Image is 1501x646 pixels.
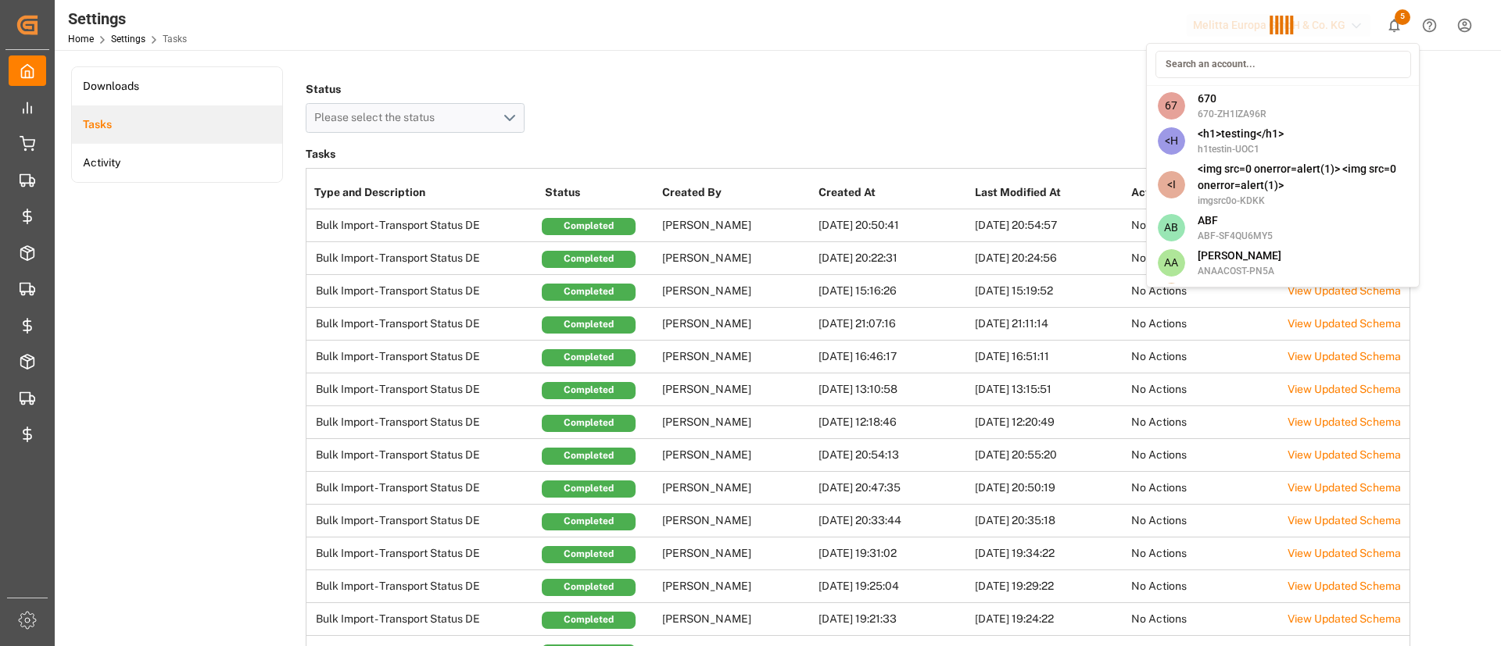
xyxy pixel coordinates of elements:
[658,406,815,439] td: [PERSON_NAME]
[658,439,815,472] td: [PERSON_NAME]
[658,505,815,537] td: [PERSON_NAME]
[306,177,541,209] th: Type and Description
[815,505,971,537] td: [DATE] 20:33:44
[1131,416,1187,428] span: No Actions
[1131,547,1187,559] span: No Actions
[971,537,1127,570] td: [DATE] 19:34:22
[971,209,1127,242] td: [DATE] 20:54:57
[971,406,1127,439] td: [DATE] 12:20:49
[1131,514,1187,526] span: No Actions
[815,603,971,636] td: [DATE] 19:21:33
[815,177,971,209] th: Created At
[542,349,636,366] div: Completed
[306,472,541,505] td: Bulk Import - Transport Status DE
[306,242,541,275] td: Bulk Import - Transport Status DE
[542,546,636,563] div: Completed
[1127,177,1284,209] th: Actions
[1288,514,1401,526] a: View Updated Schema
[306,505,541,537] td: Bulk Import - Transport Status DE
[72,144,282,182] li: Activity
[1377,8,1412,43] button: show 5 new notifications
[542,480,636,498] div: Completed
[542,513,636,530] div: Completed
[1131,317,1187,330] span: No Actions
[306,308,541,341] td: Bulk Import - Transport Status DE
[1131,448,1187,461] span: No Actions
[815,537,971,570] td: [DATE] 19:31:02
[658,603,815,636] td: [PERSON_NAME]
[1131,612,1187,625] span: No Actions
[306,78,525,100] h4: Status
[541,177,658,209] th: Status
[306,209,541,242] td: Bulk Import - Transport Status DE
[971,275,1127,308] td: [DATE] 15:19:52
[542,316,636,334] div: Completed
[971,603,1127,636] td: [DATE] 19:24:22
[971,570,1127,603] td: [DATE] 19:29:22
[1131,383,1187,395] span: No Actions
[1288,481,1401,494] a: View Updated Schema
[815,439,971,472] td: [DATE] 20:54:13
[306,373,541,406] td: Bulk Import - Transport Status DE
[658,570,815,603] td: [PERSON_NAME]
[542,612,636,629] div: Completed
[971,177,1127,209] th: Last Modified At
[971,439,1127,472] td: [DATE] 20:55:20
[306,144,1410,166] h3: Tasks
[658,373,815,406] td: [PERSON_NAME]
[658,472,815,505] td: [PERSON_NAME]
[542,218,636,235] div: Completed
[1288,612,1401,625] a: View Updated Schema
[658,308,815,341] td: [PERSON_NAME]
[1288,416,1401,428] a: View Updated Schema
[658,341,815,373] td: [PERSON_NAME]
[815,472,971,505] td: [DATE] 20:47:35
[306,341,541,373] td: Bulk Import - Transport Status DE
[658,177,815,209] th: Created By
[815,209,971,242] td: [DATE] 20:50:41
[542,579,636,596] div: Completed
[971,242,1127,275] td: [DATE] 20:24:56
[72,105,282,144] li: Tasks
[1131,284,1187,297] span: No Actions
[815,275,971,308] td: [DATE] 15:16:26
[815,406,971,439] td: [DATE] 12:18:46
[314,111,442,123] span: Please select the status
[1395,9,1410,25] span: 5
[306,103,525,133] button: open menu
[306,439,541,472] td: Bulk Import - Transport Status DE
[1288,448,1401,461] a: View Updated Schema
[542,415,636,432] div: Completed
[658,209,815,242] td: [PERSON_NAME]
[1288,383,1401,395] a: View Updated Schema
[658,242,815,275] td: [PERSON_NAME]
[1288,317,1401,330] a: View Updated Schema
[815,373,971,406] td: [DATE] 13:10:58
[542,284,636,301] div: Completed
[971,472,1127,505] td: [DATE] 20:50:19
[815,308,971,341] td: [DATE] 21:07:16
[111,34,145,45] a: Settings
[815,570,971,603] td: [DATE] 19:25:04
[306,406,541,439] td: Bulk Import - Transport Status DE
[72,67,282,105] li: Downloads
[306,275,541,308] td: Bulk Import - Transport Status DE
[1131,580,1187,592] span: No Actions
[1412,8,1447,43] button: Help Center
[658,537,815,570] td: [PERSON_NAME]
[68,7,187,30] div: Settings
[1288,350,1401,362] a: View Updated Schema
[1131,350,1187,362] span: No Actions
[306,570,541,603] td: Bulk Import - Transport Status DE
[1131,219,1187,231] span: No Actions
[971,341,1127,373] td: [DATE] 16:51:11
[306,537,541,570] td: Bulk Import - Transport Status DE
[542,382,636,399] div: Completed
[306,603,541,636] td: Bulk Import - Transport Status DE
[971,505,1127,537] td: [DATE] 20:35:18
[815,341,971,373] td: [DATE] 16:46:17
[1131,481,1187,494] span: No Actions
[542,448,636,465] div: Completed
[971,308,1127,341] td: [DATE] 21:11:14
[815,242,971,275] td: [DATE] 20:22:31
